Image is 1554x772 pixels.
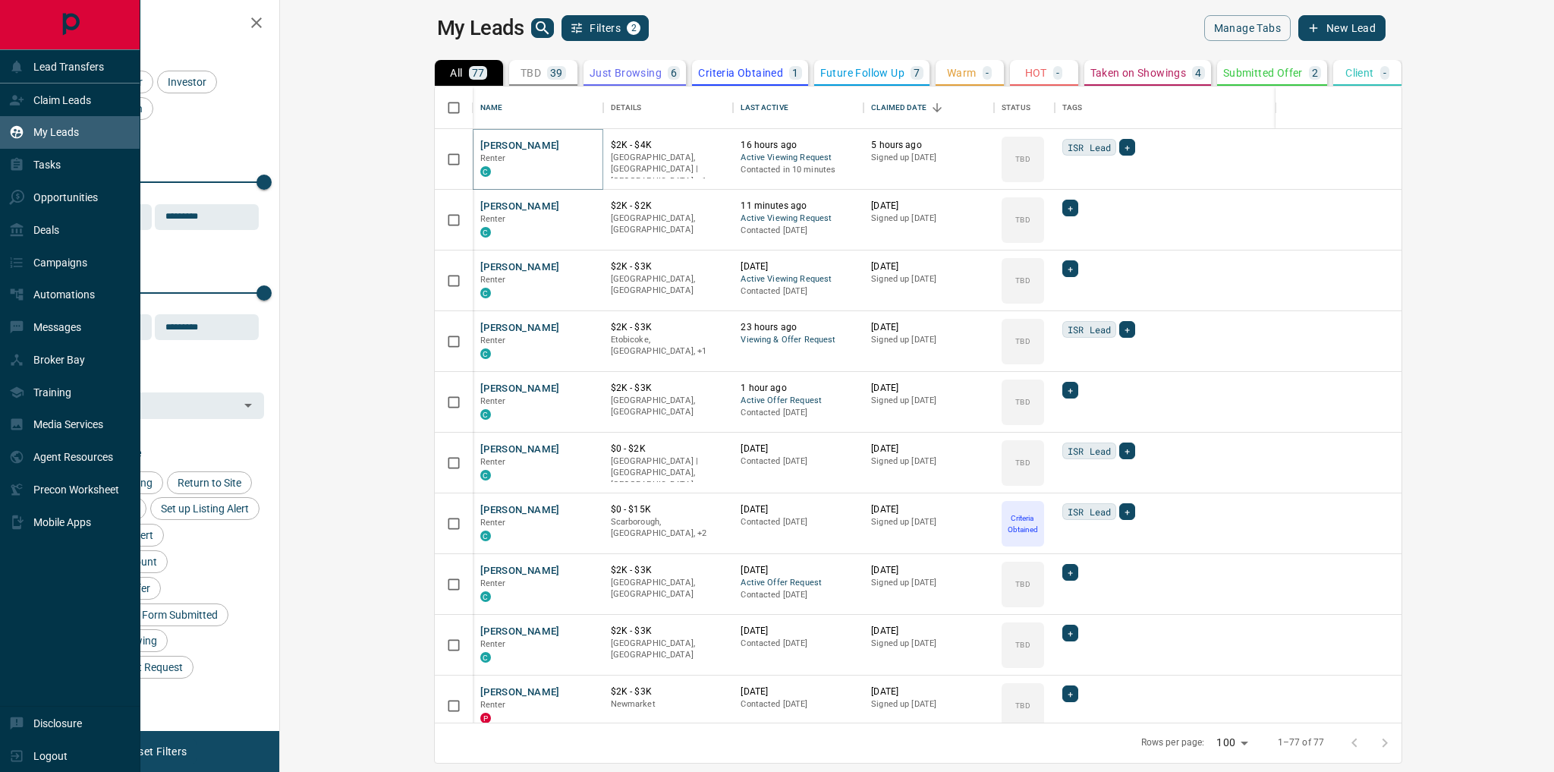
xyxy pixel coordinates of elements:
[871,334,986,346] p: Signed up [DATE]
[871,443,986,455] p: [DATE]
[871,260,986,273] p: [DATE]
[741,516,856,528] p: Contacted [DATE]
[1015,214,1030,225] p: TBD
[472,68,485,78] p: 77
[611,87,642,129] div: Details
[1090,68,1187,78] p: Taken on Showings
[1223,68,1303,78] p: Submitted Offer
[871,503,986,516] p: [DATE]
[698,68,783,78] p: Criteria Obtained
[611,334,726,358] p: Toronto
[480,443,560,457] button: [PERSON_NAME]
[871,200,986,213] p: [DATE]
[611,395,726,418] p: [GEOGRAPHIC_DATA], [GEOGRAPHIC_DATA]
[1141,736,1205,749] p: Rows per page:
[480,625,560,639] button: [PERSON_NAME]
[590,68,662,78] p: Just Browsing
[871,395,986,407] p: Signed up [DATE]
[611,139,726,152] p: $2K - $4K
[741,321,856,334] p: 23 hours ago
[611,516,726,540] p: North York, Toronto
[741,395,856,408] span: Active Offer Request
[611,200,726,213] p: $2K - $2K
[611,455,726,491] p: [GEOGRAPHIC_DATA] | [GEOGRAPHIC_DATA], [GEOGRAPHIC_DATA]
[741,564,856,577] p: [DATE]
[1068,565,1073,580] span: +
[480,652,491,663] div: condos.ca
[1119,139,1135,156] div: +
[480,457,506,467] span: Renter
[611,685,726,698] p: $2K - $3K
[741,285,856,298] p: Contacted [DATE]
[1119,503,1135,520] div: +
[741,685,856,698] p: [DATE]
[871,625,986,638] p: [DATE]
[480,518,506,528] span: Renter
[1298,15,1386,41] button: New Lead
[871,273,986,285] p: Signed up [DATE]
[480,578,506,588] span: Renter
[611,577,726,600] p: [GEOGRAPHIC_DATA], [GEOGRAPHIC_DATA]
[437,16,524,40] h1: My Leads
[480,214,506,224] span: Renter
[611,152,726,187] p: Toronto
[1062,625,1078,641] div: +
[741,200,856,213] p: 11 minutes ago
[480,153,506,163] span: Renter
[1062,87,1083,129] div: Tags
[792,68,798,78] p: 1
[1015,457,1030,468] p: TBD
[671,68,677,78] p: 6
[480,275,506,285] span: Renter
[150,497,260,520] div: Set up Listing Alert
[1003,512,1043,535] p: Criteria Obtained
[1125,322,1130,337] span: +
[611,213,726,236] p: [GEOGRAPHIC_DATA], [GEOGRAPHIC_DATA]
[1278,736,1324,749] p: 1–77 of 77
[741,589,856,601] p: Contacted [DATE]
[1204,15,1291,41] button: Manage Tabs
[480,564,560,578] button: [PERSON_NAME]
[733,87,864,129] div: Last Active
[480,396,506,406] span: Renter
[1119,321,1135,338] div: +
[480,685,560,700] button: [PERSON_NAME]
[611,625,726,638] p: $2K - $3K
[603,87,734,129] div: Details
[480,321,560,336] button: [PERSON_NAME]
[156,503,254,515] span: Set up Listing Alert
[480,591,491,602] div: condos.ca
[1062,260,1078,277] div: +
[480,639,506,649] span: Renter
[611,638,726,661] p: [GEOGRAPHIC_DATA], [GEOGRAPHIC_DATA]
[1210,732,1253,754] div: 100
[611,443,726,455] p: $0 - $2K
[480,87,503,129] div: Name
[1015,578,1030,590] p: TBD
[871,564,986,577] p: [DATE]
[986,68,989,78] p: -
[741,503,856,516] p: [DATE]
[1068,686,1073,701] span: +
[871,698,986,711] p: Signed up [DATE]
[871,516,986,528] p: Signed up [DATE]
[994,87,1055,129] div: Status
[1068,504,1111,519] span: ISR Lead
[1068,322,1111,337] span: ISR Lead
[480,470,491,481] div: condos.ca
[741,407,856,419] p: Contacted [DATE]
[611,260,726,273] p: $2K - $3K
[480,700,506,710] span: Renter
[1345,68,1373,78] p: Client
[480,409,491,420] div: condos.ca
[741,625,856,638] p: [DATE]
[480,713,491,723] div: property.ca
[871,213,986,225] p: Signed up [DATE]
[741,577,856,590] span: Active Offer Request
[947,68,977,78] p: Warm
[1125,504,1130,519] span: +
[480,200,560,214] button: [PERSON_NAME]
[741,382,856,395] p: 1 hour ago
[1068,443,1111,458] span: ISR Lead
[1062,564,1078,581] div: +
